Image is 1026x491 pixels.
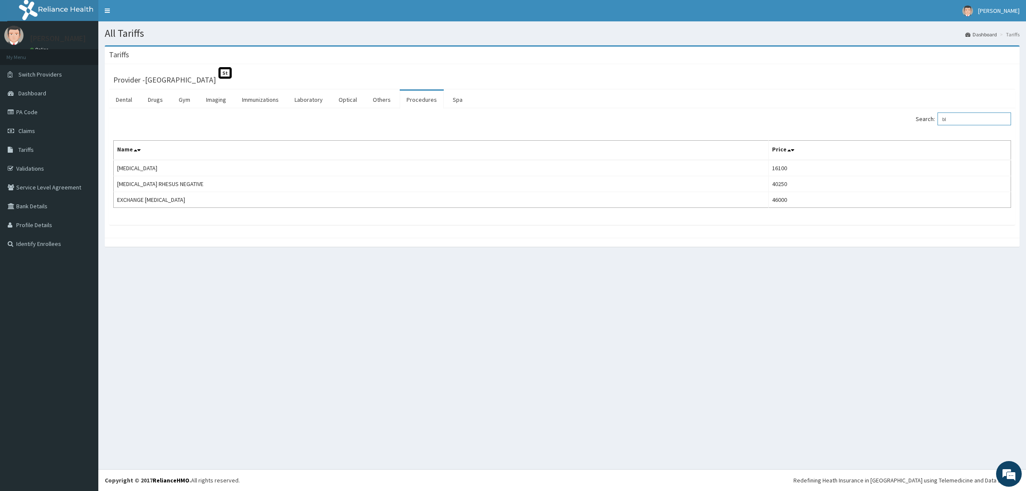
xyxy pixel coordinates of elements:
[18,146,34,154] span: Tariffs
[105,28,1020,39] h1: All Tariffs
[769,160,1011,176] td: 16100
[235,91,286,109] a: Immunizations
[938,112,1011,125] input: Search:
[769,192,1011,208] td: 46000
[288,91,330,109] a: Laboratory
[98,469,1026,491] footer: All rights reserved.
[793,476,1020,485] div: Redefining Heath Insurance in [GEOGRAPHIC_DATA] using Telemedicine and Data Science!
[113,76,216,84] h3: Provider - [GEOGRAPHIC_DATA]
[30,35,86,42] p: [PERSON_NAME]
[4,26,24,45] img: User Image
[769,176,1011,192] td: 40250
[109,91,139,109] a: Dental
[114,192,769,208] td: EXCHANGE [MEDICAL_DATA]
[44,48,144,59] div: Chat with us now
[153,476,189,484] a: RelianceHMO
[965,31,997,38] a: Dashboard
[4,234,163,263] textarea: Type your message and hit 'Enter'
[172,91,197,109] a: Gym
[962,6,973,16] img: User Image
[105,476,191,484] strong: Copyright © 2017 .
[18,89,46,97] span: Dashboard
[114,176,769,192] td: [MEDICAL_DATA] RHESUS NEGATIVE
[141,91,170,109] a: Drugs
[114,160,769,176] td: [MEDICAL_DATA]
[332,91,364,109] a: Optical
[30,47,50,53] a: Online
[978,7,1020,15] span: [PERSON_NAME]
[114,141,769,160] th: Name
[446,91,469,109] a: Spa
[998,31,1020,38] li: Tariffs
[16,43,35,64] img: d_794563401_company_1708531726252_794563401
[140,4,161,25] div: Minimize live chat window
[916,112,1011,125] label: Search:
[199,91,233,109] a: Imaging
[18,127,35,135] span: Claims
[218,67,232,79] span: St
[366,91,398,109] a: Others
[109,51,129,59] h3: Tariffs
[18,71,62,78] span: Switch Providers
[50,108,118,194] span: We're online!
[400,91,444,109] a: Procedures
[769,141,1011,160] th: Price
